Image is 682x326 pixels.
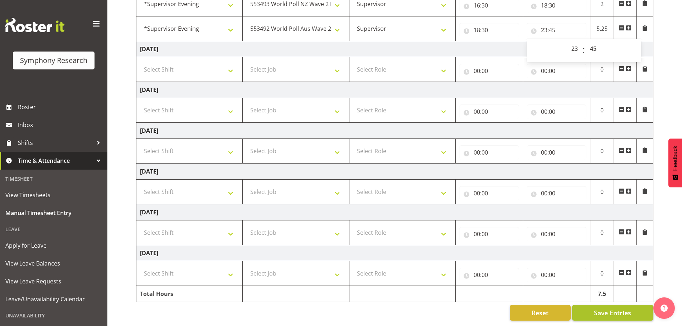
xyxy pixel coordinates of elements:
[594,308,631,317] span: Save Entries
[572,305,653,321] button: Save Entries
[459,23,519,37] input: Click to select...
[2,222,106,237] div: Leave
[459,186,519,200] input: Click to select...
[510,305,571,321] button: Reset
[527,145,586,160] input: Click to select...
[668,138,682,187] button: Feedback - Show survey
[2,204,106,222] a: Manual Timesheet Entry
[136,204,653,220] td: [DATE]
[590,180,614,204] td: 0
[527,227,586,241] input: Click to select...
[590,139,614,164] td: 0
[2,237,106,254] a: Apply for Leave
[672,146,678,171] span: Feedback
[5,276,102,287] span: View Leave Requests
[527,64,586,78] input: Click to select...
[2,171,106,186] div: Timesheet
[527,186,586,200] input: Click to select...
[136,245,653,261] td: [DATE]
[18,102,104,112] span: Roster
[2,290,106,308] a: Leave/Unavailability Calendar
[532,308,548,317] span: Reset
[5,258,102,269] span: View Leave Balances
[2,254,106,272] a: View Leave Balances
[527,268,586,282] input: Click to select...
[5,18,64,32] img: Rosterit website logo
[18,120,104,130] span: Inbox
[18,155,93,166] span: Time & Attendance
[20,55,87,66] div: Symphony Research
[136,164,653,180] td: [DATE]
[459,227,519,241] input: Click to select...
[582,42,585,59] span: :
[18,137,93,148] span: Shifts
[661,305,668,312] img: help-xxl-2.png
[136,123,653,139] td: [DATE]
[527,104,586,119] input: Click to select...
[5,208,102,218] span: Manual Timesheet Entry
[590,261,614,286] td: 0
[5,240,102,251] span: Apply for Leave
[136,286,243,302] td: Total Hours
[590,98,614,123] td: 0
[459,104,519,119] input: Click to select...
[5,190,102,200] span: View Timesheets
[5,294,102,305] span: Leave/Unavailability Calendar
[2,186,106,204] a: View Timesheets
[136,41,653,57] td: [DATE]
[459,64,519,78] input: Click to select...
[527,23,586,37] input: Click to select...
[2,308,106,323] div: Unavailability
[590,16,614,41] td: 5.25
[459,145,519,160] input: Click to select...
[590,57,614,82] td: 0
[590,220,614,245] td: 0
[136,82,653,98] td: [DATE]
[590,286,614,302] td: 7.5
[459,268,519,282] input: Click to select...
[2,272,106,290] a: View Leave Requests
